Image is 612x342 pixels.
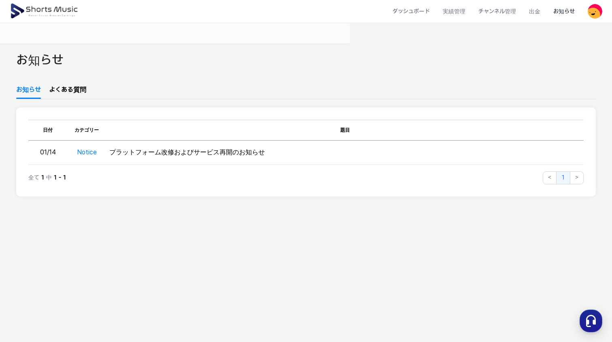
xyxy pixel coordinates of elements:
[106,141,584,165] td: プラットフォーム改修およびサービス再開のお知らせ
[570,171,584,184] button: >
[28,120,67,140] th: 日付
[522,1,547,22] a: 出金
[29,28,204,39] a: プラットフォーム改修およびサービス再開のお知らせ
[16,51,64,70] h2: お知らせ
[53,174,66,182] span: 1 - 1
[556,171,570,184] button: 1
[41,174,45,182] span: 1
[28,165,584,184] nav: Table navigation
[588,4,602,19] img: 사용자 이미지
[106,120,584,140] th: 題目
[547,1,581,22] a: お知らせ
[28,141,67,165] td: 01/14
[472,1,522,22] a: チャンネル管理
[28,174,66,182] p: 全て 中
[67,120,106,140] th: カテゴリー
[436,1,472,22] a: 実績管理
[543,171,557,184] button: <
[67,141,106,165] td: Notice
[16,28,26,38] img: 알림 아이콘
[16,85,41,99] a: お知らせ
[386,1,436,22] a: ダッシュボード
[49,85,86,99] a: よくある質問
